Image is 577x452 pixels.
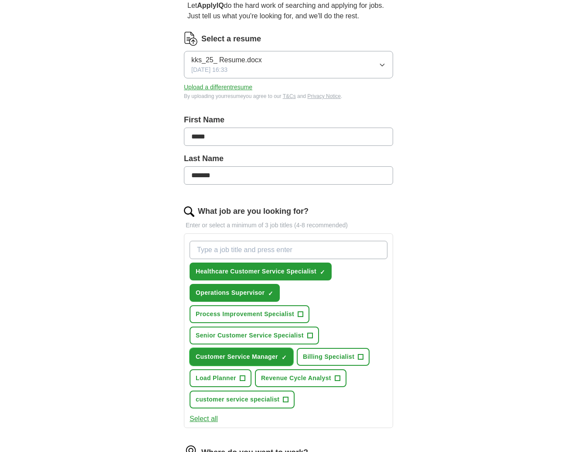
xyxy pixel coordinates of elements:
[184,92,393,100] div: By uploading your resume you agree to our and .
[320,269,325,276] span: ✓
[184,153,393,165] label: Last Name
[190,327,319,344] button: Senior Customer Service Specialist
[255,369,346,387] button: Revenue Cycle Analyst
[196,310,294,319] span: Process Improvement Specialist
[196,395,279,404] span: customer service specialist
[184,221,393,230] p: Enter or select a minimum of 3 job titles (4-8 recommended)
[303,352,354,361] span: Billing Specialist
[201,33,261,45] label: Select a resume
[190,391,295,408] button: customer service specialist
[184,206,194,217] img: search.png
[297,348,370,366] button: Billing Specialist
[184,51,393,78] button: kks_25_ Resume.docx[DATE] 16:33
[184,83,252,92] button: Upload a differentresume
[184,114,393,126] label: First Name
[283,93,296,99] a: T&Cs
[268,290,273,297] span: ✓
[190,348,293,366] button: Customer Service Manager✓
[190,414,218,424] button: Select all
[190,284,280,302] button: Operations Supervisor✓
[307,93,341,99] a: Privacy Notice
[196,267,316,276] span: Healthcare Customer Service Specialist
[191,55,262,65] span: kks_25_ Resume.docx
[191,65,227,74] span: [DATE] 16:33
[190,305,309,323] button: Process Improvement Specialist
[196,352,278,361] span: Customer Service Manager
[261,374,331,383] span: Revenue Cycle Analyst
[196,331,304,340] span: Senior Customer Service Specialist
[196,288,265,297] span: Operations Supervisor
[282,354,287,361] span: ✓
[197,2,224,9] strong: ApplyIQ
[190,241,387,259] input: Type a job title and press enter
[190,369,251,387] button: Load Planner
[184,32,198,46] img: CV Icon
[190,263,332,280] button: Healthcare Customer Service Specialist✓
[196,374,236,383] span: Load Planner
[198,206,309,217] label: What job are you looking for?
